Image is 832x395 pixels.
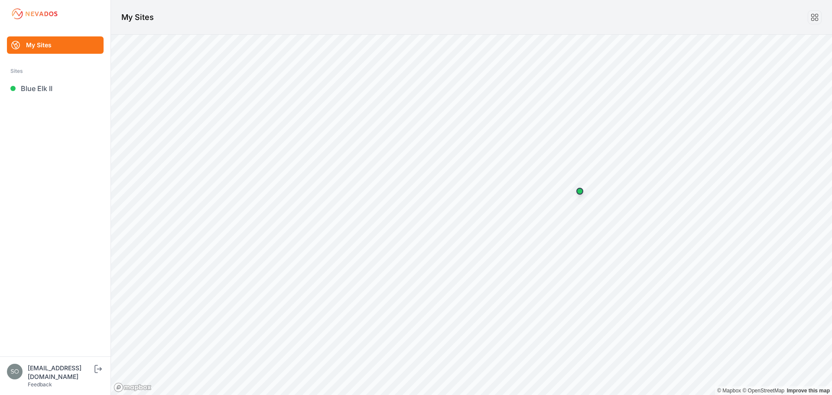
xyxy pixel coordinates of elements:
a: Feedback [28,381,52,388]
img: Nevados [10,7,59,21]
div: [EMAIL_ADDRESS][DOMAIN_NAME] [28,364,93,381]
div: Map marker [571,183,588,200]
h1: My Sites [121,11,154,23]
a: My Sites [7,36,104,54]
a: OpenStreetMap [742,388,784,394]
div: Sites [10,66,100,76]
a: Blue Elk II [7,80,104,97]
a: Mapbox [717,388,741,394]
canvas: Map [111,35,832,395]
img: solarae@invenergy.com [7,364,23,379]
a: Mapbox logo [114,382,152,392]
a: Map feedback [787,388,830,394]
